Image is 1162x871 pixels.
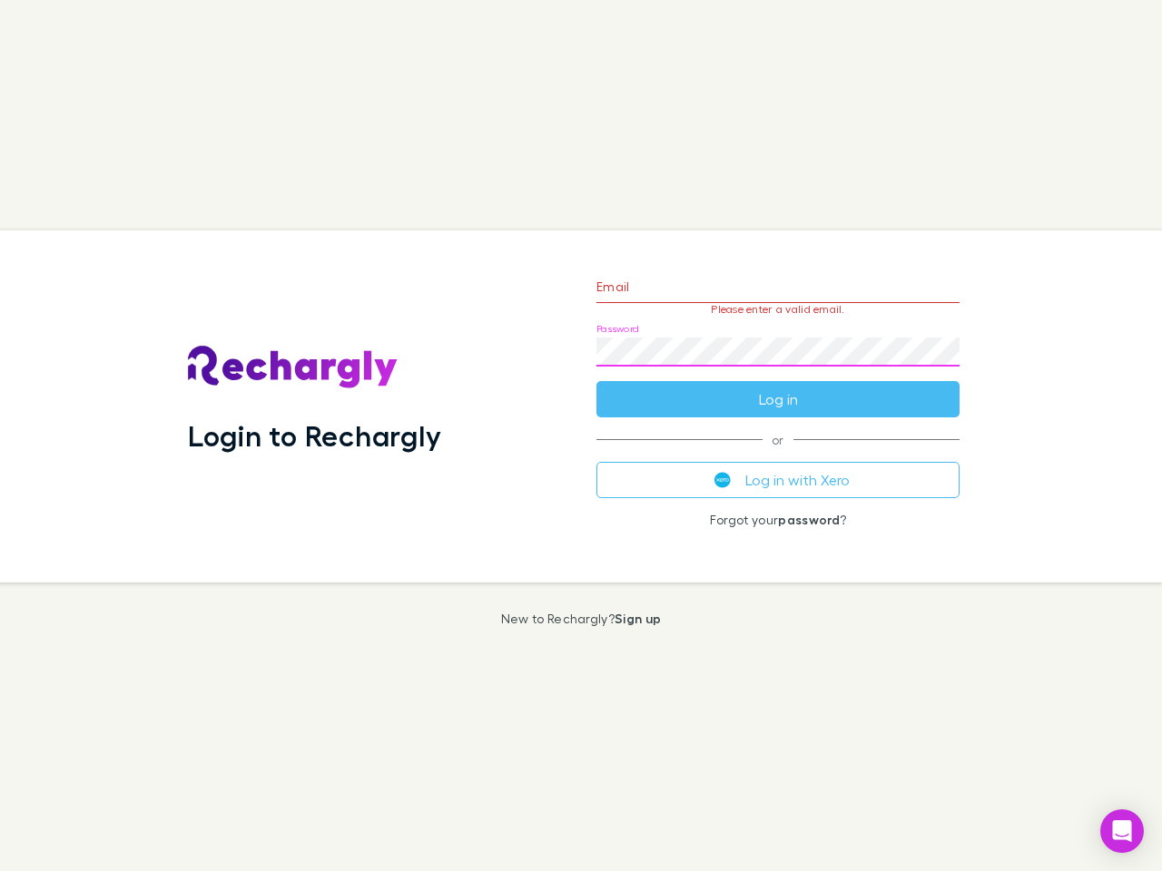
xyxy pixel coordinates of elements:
[596,322,639,336] label: Password
[615,611,661,626] a: Sign up
[188,346,399,389] img: Rechargly's Logo
[596,439,960,440] span: or
[714,472,731,488] img: Xero's logo
[1100,809,1144,853] div: Open Intercom Messenger
[778,512,840,527] a: password
[596,303,960,316] p: Please enter a valid email.
[501,612,662,626] p: New to Rechargly?
[596,381,960,417] button: Log in
[596,462,960,498] button: Log in with Xero
[596,513,960,527] p: Forgot your ?
[188,418,441,453] h1: Login to Rechargly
